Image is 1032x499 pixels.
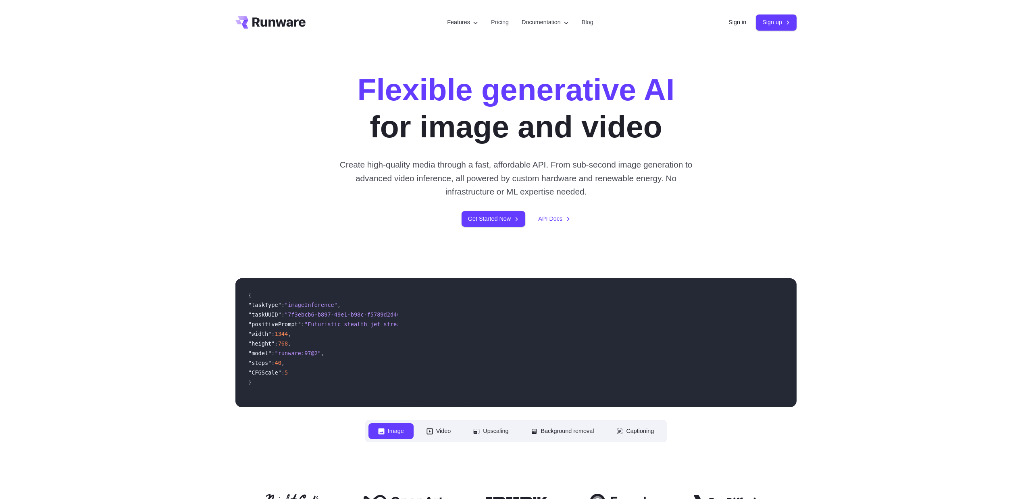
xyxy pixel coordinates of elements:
span: : [271,360,275,366]
span: "model" [248,350,271,356]
span: 40 [275,360,281,366]
span: : [281,302,285,308]
span: "positivePrompt" [248,321,301,327]
button: Upscaling [464,423,518,439]
span: { [248,292,252,298]
span: 1344 [275,331,288,337]
span: "height" [248,340,275,347]
a: Pricing [491,18,509,27]
span: , [288,340,291,347]
span: "runware:97@2" [275,350,321,356]
span: "CFGScale" [248,369,281,376]
span: : [301,321,304,327]
span: "Futuristic stealth jet streaking through a neon-lit cityscape with glowing purple exhaust" [304,321,605,327]
span: "taskType" [248,302,281,308]
span: : [281,369,285,376]
span: "steps" [248,360,271,366]
span: : [281,311,285,318]
button: Captioning [607,423,664,439]
span: 768 [278,340,288,347]
span: , [288,331,291,337]
span: , [281,360,285,366]
span: , [337,302,341,308]
button: Image [368,423,414,439]
span: "width" [248,331,271,337]
a: Go to / [235,16,306,29]
span: : [275,340,278,347]
span: : [271,331,275,337]
a: Sign up [756,14,797,30]
label: Features [447,18,478,27]
button: Video [417,423,461,439]
a: Sign in [728,18,746,27]
span: "7f3ebcb6-b897-49e1-b98c-f5789d2d40d7" [285,311,410,318]
a: Get Started Now [462,211,525,227]
button: Background removal [521,423,603,439]
a: Blog [582,18,593,27]
strong: Flexible generative AI [358,72,675,107]
span: } [248,379,252,385]
span: "imageInference" [285,302,337,308]
span: 5 [285,369,288,376]
span: , [321,350,324,356]
h1: for image and video [358,71,675,145]
p: Create high-quality media through a fast, affordable API. From sub-second image generation to adv... [337,158,696,198]
span: : [271,350,275,356]
a: API Docs [538,214,570,224]
span: "taskUUID" [248,311,281,318]
label: Documentation [522,18,569,27]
